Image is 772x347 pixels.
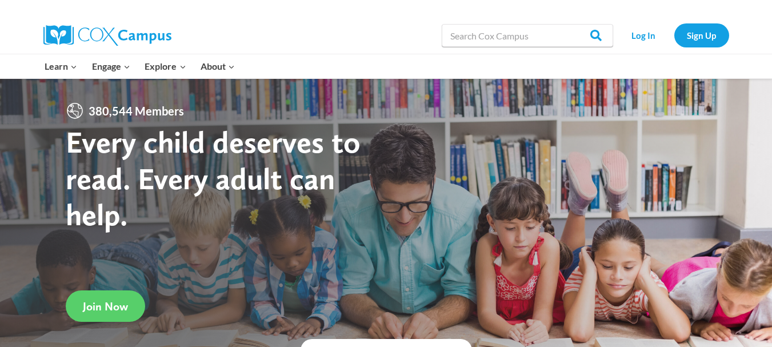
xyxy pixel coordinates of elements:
nav: Secondary Navigation [619,23,729,47]
nav: Primary Navigation [38,54,242,78]
input: Search Cox Campus [442,24,613,47]
a: Sign Up [674,23,729,47]
span: Learn [45,59,77,74]
span: Explore [145,59,186,74]
a: Log In [619,23,669,47]
strong: Every child deserves to read. Every adult can help. [66,123,361,233]
img: Cox Campus [43,25,171,46]
span: Join Now [83,300,128,313]
span: 380,544 Members [84,102,189,120]
span: About [201,59,235,74]
span: Engage [92,59,130,74]
a: Join Now [66,290,145,322]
